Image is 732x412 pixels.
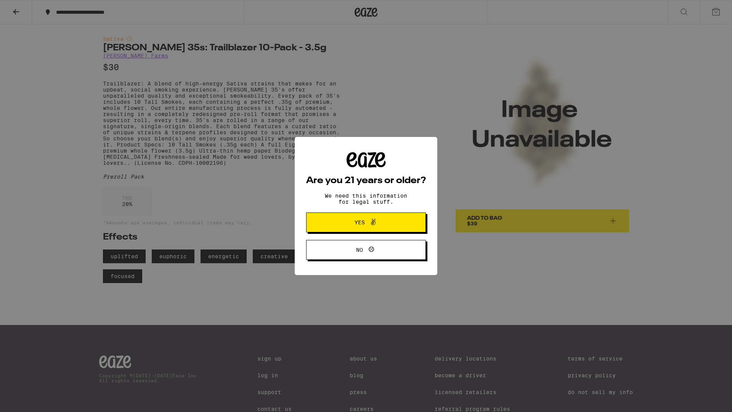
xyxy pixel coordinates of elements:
[356,247,363,253] span: No
[318,193,414,205] p: We need this information for legal stuff.
[306,240,426,260] button: No
[306,212,426,232] button: Yes
[355,220,365,225] span: Yes
[306,176,426,185] h2: Are you 21 years or older?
